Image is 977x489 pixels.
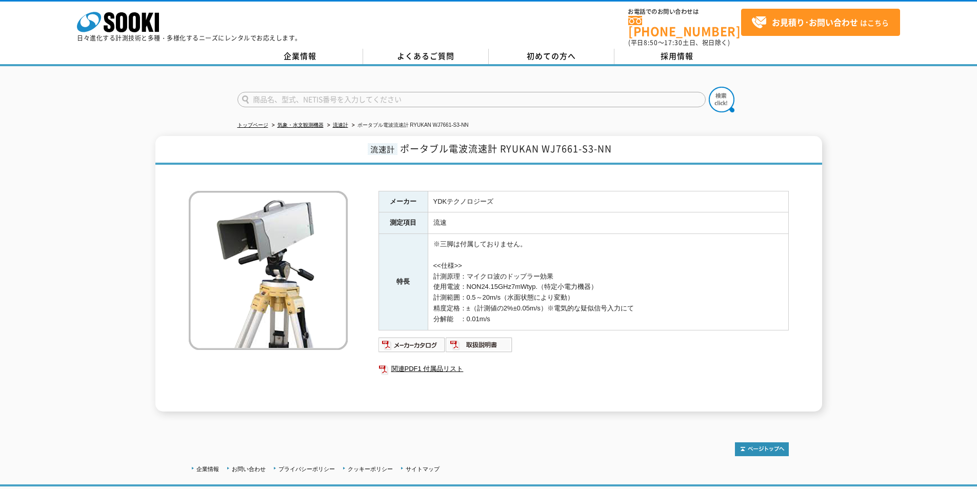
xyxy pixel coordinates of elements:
[378,362,789,376] a: 関連PDF1 付属品リスト
[237,122,268,128] a: トップページ
[751,15,889,30] span: はこちら
[664,38,683,47] span: 17:30
[277,122,324,128] a: 気象・水文観測機器
[446,337,513,353] img: 取扱説明書
[378,212,428,234] th: 測定項目
[489,49,614,64] a: 初めての方へ
[237,49,363,64] a: 企業情報
[333,122,348,128] a: 流速計
[232,466,266,472] a: お問い合わせ
[400,142,612,155] span: ポータブル電波流速計 RYUKAN WJ7661-S3-NN
[378,234,428,330] th: 特長
[741,9,900,36] a: お見積り･お問い合わせはこちら
[428,191,788,212] td: YDKテクノロジーズ
[428,212,788,234] td: 流速
[772,16,858,28] strong: お見積り･お問い合わせ
[644,38,658,47] span: 8:50
[446,343,513,351] a: 取扱説明書
[628,9,741,15] span: お電話でのお問い合わせは
[368,143,397,155] span: 流速計
[189,191,348,350] img: ポータブル電波流速計 RYUKAN WJ7661-S3-NN
[196,466,219,472] a: 企業情報
[527,50,576,62] span: 初めての方へ
[278,466,335,472] a: プライバシーポリシー
[348,466,393,472] a: クッキーポリシー
[237,92,706,107] input: 商品名、型式、NETIS番号を入力してください
[406,466,440,472] a: サイトマップ
[378,337,446,353] img: メーカーカタログ
[363,49,489,64] a: よくあるご質問
[378,343,446,351] a: メーカーカタログ
[428,234,788,330] td: ※三脚は付属しておりません。 <<仕様>> 計測原理：マイクロ波のドップラー効果 使用電波：NON24.15GHz7mWtyp.（特定小電力機器） 計測範囲：0.5～20m/s（水面状態により変...
[77,35,302,41] p: 日々進化する計測技術と多種・多様化するニーズにレンタルでお応えします。
[628,38,730,47] span: (平日 ～ 土日、祝日除く)
[709,87,734,112] img: btn_search.png
[735,442,789,456] img: トップページへ
[628,16,741,37] a: [PHONE_NUMBER]
[614,49,740,64] a: 採用情報
[378,191,428,212] th: メーカー
[350,120,469,131] li: ポータブル電波流速計 RYUKAN WJ7661-S3-NN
